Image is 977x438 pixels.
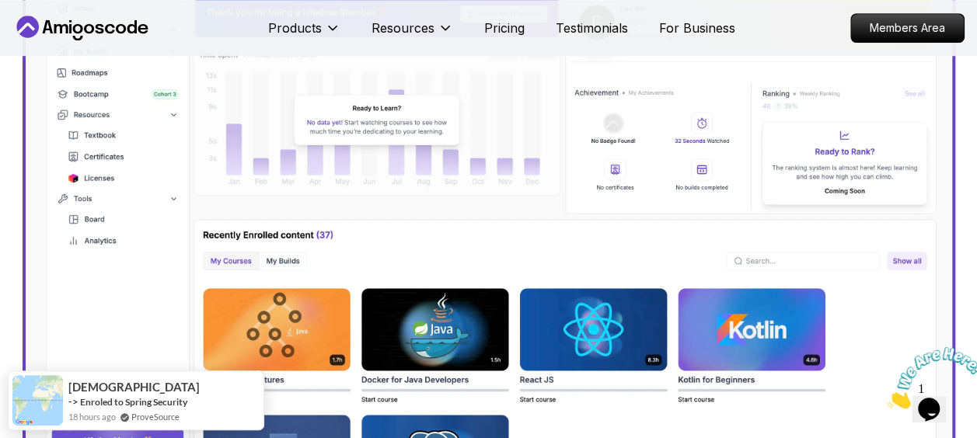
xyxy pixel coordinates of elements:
a: ProveSource [131,410,180,423]
img: Chat attention grabber [6,6,103,68]
a: Enroled to Spring Security [80,396,187,408]
img: provesource social proof notification image [12,375,63,426]
a: Pricing [484,19,525,37]
a: Testimonials [556,19,628,37]
span: -> [68,395,79,408]
iframe: chat widget [881,341,977,415]
button: Resources [372,19,453,50]
p: Products [268,19,322,37]
span: 1 [6,6,12,19]
a: For Business [659,19,735,37]
span: 18 hours ago [68,410,116,423]
button: Products [268,19,340,50]
p: Resources [372,19,434,37]
a: Members Area [850,13,965,43]
p: Members Area [851,14,964,42]
span: [DEMOGRAPHIC_DATA] [68,381,194,394]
